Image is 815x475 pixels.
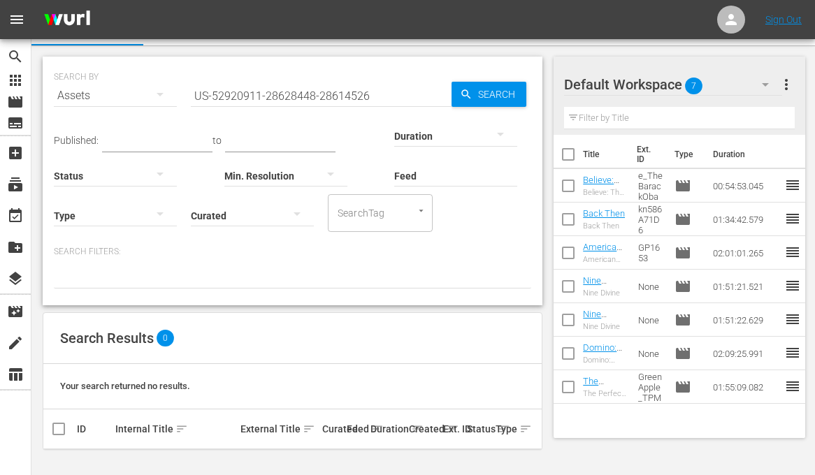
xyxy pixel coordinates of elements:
[7,145,24,161] span: Create
[583,255,626,264] div: American Violet
[784,378,801,395] span: reorder
[443,423,463,434] div: Ext. ID
[583,288,626,298] div: Nine Divine
[784,210,801,227] span: reorder
[707,169,784,203] td: 00:54:53.045
[414,204,428,217] button: Open
[7,207,24,224] span: Schedule
[633,203,670,236] td: kn586A71D6
[707,270,784,303] td: 01:51:21.521
[157,330,174,346] span: 0
[240,421,318,437] div: External Title
[666,135,705,174] th: Type
[496,421,511,437] div: Type
[583,342,623,374] a: Domino: Battle of the Bones
[583,275,607,296] a: Nine Divine
[784,177,801,193] span: reorder
[8,11,25,28] span: menu
[7,366,24,383] span: Reports
[303,423,315,435] span: sort
[633,303,670,337] td: None
[633,169,670,203] td: Foundation_Believe_TheBarackObamaStory_Feature
[705,135,788,174] th: Duration
[60,381,190,391] span: Your search returned no results.
[583,309,607,330] a: Nine Divine
[7,239,24,256] span: VOD
[784,244,801,261] span: reorder
[633,236,670,270] td: GP1653
[115,421,236,437] div: Internal Title
[583,135,628,174] th: Title
[707,337,784,370] td: 02:09:25.991
[707,236,784,270] td: 02:01:01.265
[7,335,24,351] span: Ingestion
[60,330,154,346] span: Search Results
[409,421,438,437] div: Created
[583,221,625,231] div: Back Then
[322,423,342,434] div: Curated
[564,65,782,104] div: Default Workspace
[7,303,24,320] span: Automation
[34,3,101,36] img: ans4CAIJ8jUAAAAAAAAAAAAAAAAAAAAAAAAgQb4GAAAAAAAAAAAAAAAAAAAAAAAAJMjXAAAAAAAAAAAAAAAAAAAAAAAAgAT5G...
[707,203,784,236] td: 01:34:42.579
[675,177,691,194] span: Episode
[675,244,691,261] span: Episode
[628,135,666,174] th: Ext. ID
[7,94,24,110] span: Episode
[778,76,795,93] span: more_vert
[212,135,222,146] span: to
[347,421,366,437] div: Feed
[675,379,691,395] span: Episode
[54,246,531,258] p: Search Filters:
[784,344,801,361] span: reorder
[784,311,801,328] span: reorder
[583,175,623,227] a: Believe: The [PERSON_NAME] Story
[583,208,625,219] a: Back Then
[467,421,491,437] div: Status
[765,14,802,25] a: Sign Out
[452,82,526,107] button: Search
[675,278,691,295] span: Episode
[583,376,612,407] a: The Perfect Mate
[633,370,670,404] td: GreenApple_TPM
[784,277,801,294] span: reorder
[583,356,626,365] div: Domino: Battle of the Bones
[583,242,622,263] a: American Violet
[7,48,24,65] span: Search
[583,322,626,331] div: Nine Divine
[707,303,784,337] td: 01:51:22.629
[7,270,24,287] span: Overlays
[77,423,111,434] div: ID
[675,345,691,362] span: Episode
[778,68,795,101] button: more_vert
[633,270,670,303] td: None
[633,337,670,370] td: None
[583,188,626,197] div: Believe: The [PERSON_NAME] Story
[175,423,188,435] span: sort
[7,72,24,89] span: Asset
[7,115,24,131] span: Series
[675,211,691,228] span: Episode
[675,312,691,328] span: Episode
[583,389,626,398] div: The Perfect Mate
[370,421,405,437] div: Duration
[54,135,99,146] span: Published:
[473,82,526,107] span: Search
[707,370,784,404] td: 01:55:09.082
[685,71,702,101] span: 7
[7,176,24,193] span: Channels
[54,76,177,115] div: Assets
